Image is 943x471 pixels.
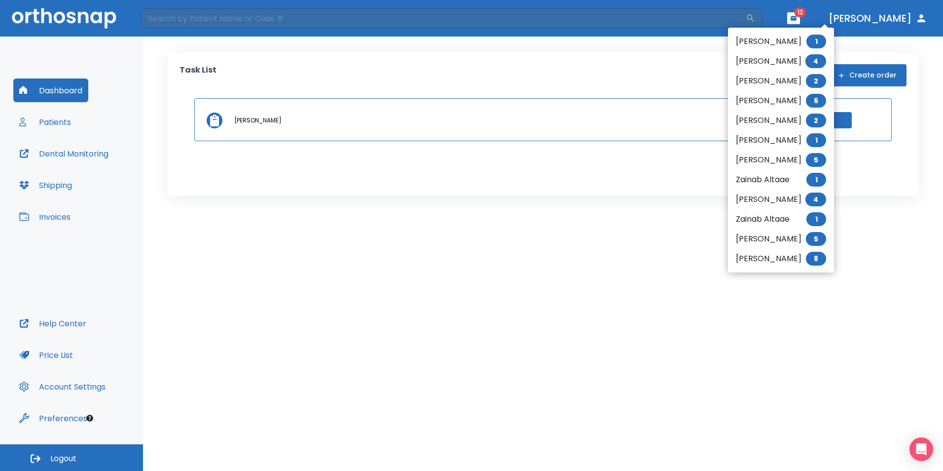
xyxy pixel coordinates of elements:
li: [PERSON_NAME] [728,130,834,150]
li: [PERSON_NAME] [728,91,834,111]
span: 8 [806,252,826,266]
li: Zainab Altaae [728,209,834,229]
li: [PERSON_NAME] [728,111,834,130]
span: 5 [806,232,826,246]
li: [PERSON_NAME] [728,229,834,249]
span: 1 [806,35,826,48]
li: Zainab Altaae [728,170,834,190]
li: [PERSON_NAME] [728,249,834,269]
div: Open Intercom Messenger [909,437,933,461]
li: [PERSON_NAME] [728,51,834,71]
span: 2 [806,114,826,127]
span: 4 [805,54,826,68]
span: 5 [806,153,826,167]
li: [PERSON_NAME] [728,190,834,209]
span: 2 [806,74,826,88]
li: [PERSON_NAME] [728,150,834,170]
li: [PERSON_NAME] [728,32,834,51]
li: [PERSON_NAME] [728,71,834,91]
span: 1 [806,173,826,187]
span: 4 [805,193,826,206]
span: 1 [806,133,826,147]
span: 1 [806,212,826,226]
span: 6 [806,94,826,108]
